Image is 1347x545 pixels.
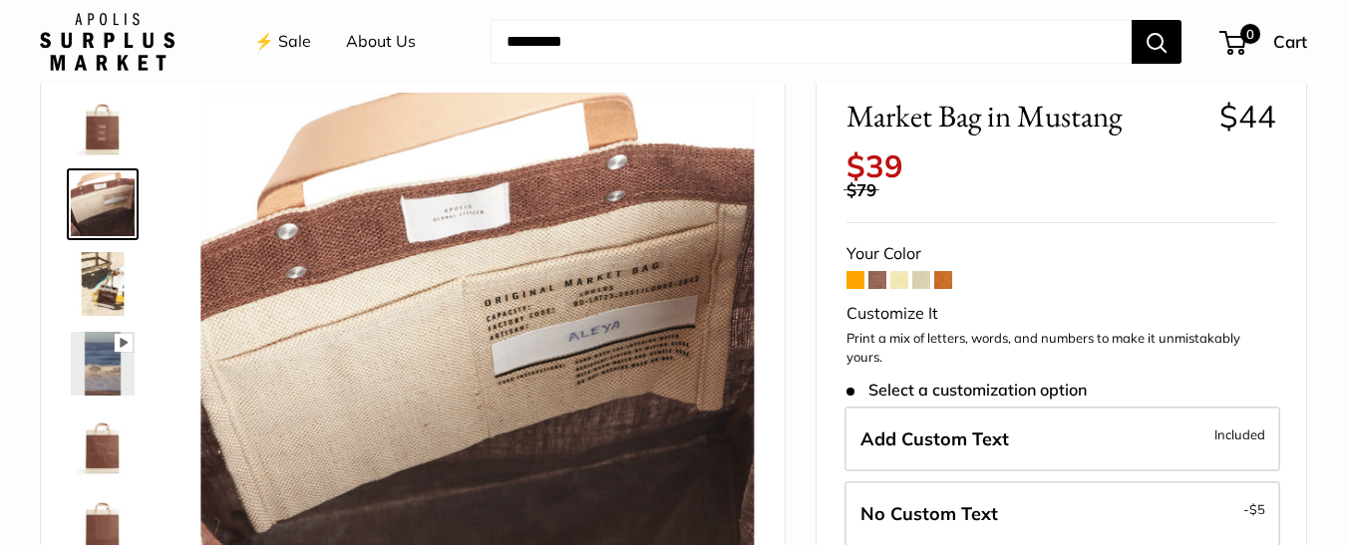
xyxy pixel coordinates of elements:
a: Market Bag in Mustang [67,89,139,160]
span: Add Custom Text [860,427,1009,450]
div: Customize It [846,299,1276,329]
span: Market Bag in Mustang [846,98,1204,135]
label: Add Custom Text [844,407,1280,472]
input: Search... [491,20,1132,64]
img: description_Seal of authenticity printed on the backside of every bag. [71,411,135,475]
span: $5 [1249,501,1265,517]
a: 0 Cart [1221,26,1307,58]
img: Market Bag in Mustang [71,172,135,236]
img: Market Bag in Mustang [71,93,135,156]
a: Market Bag in Mustang [67,328,139,400]
p: Print a mix of letters, words, and numbers to make it unmistakably yours. [846,329,1276,368]
a: About Us [346,27,416,57]
span: 0 [1240,24,1260,44]
span: Included [1214,422,1265,446]
button: Search [1132,20,1181,64]
span: $39 [846,146,903,185]
span: - [1243,497,1265,521]
a: description_Seal of authenticity printed on the backside of every bag. [67,408,139,479]
img: Apolis: Surplus Market [40,13,174,71]
a: Market Bag in Mustang [67,168,139,240]
span: Cart [1273,31,1307,52]
img: Market Bag in Mustang [71,252,135,316]
span: $79 [846,179,876,200]
span: No Custom Text [860,502,998,525]
img: Market Bag in Mustang [71,332,135,396]
a: Market Bag in Mustang [67,248,139,320]
span: Select a customization option [846,381,1087,400]
span: $44 [1219,97,1276,136]
a: ⚡️ Sale [254,27,311,57]
div: Your Color [846,239,1276,269]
